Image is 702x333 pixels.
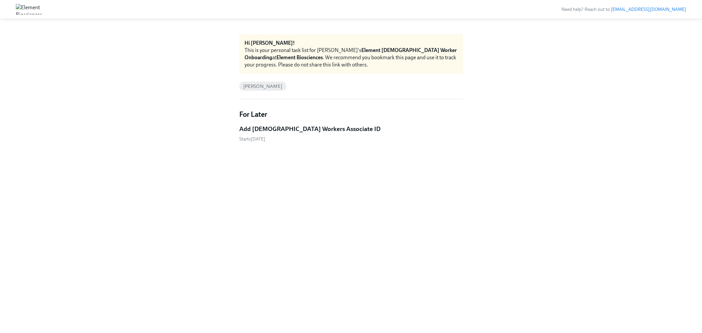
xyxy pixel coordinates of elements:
[16,4,42,14] img: Element Biosciences
[239,136,265,142] span: Wednesday, October 8th 2025, 9:00 am
[611,7,686,12] a: [EMAIL_ADDRESS][DOMAIN_NAME]
[239,125,463,142] a: Add [DEMOGRAPHIC_DATA] Workers Associate IDStarts[DATE]
[239,84,287,89] span: [PERSON_NAME]
[245,47,458,68] div: This is your personal task list for [PERSON_NAME]'s at . We recommend you bookmark this page and ...
[561,7,686,12] span: Need help? Reach out to
[245,40,295,46] strong: Hi [PERSON_NAME]!
[239,110,463,119] h4: For Later
[239,125,380,133] h5: Add [DEMOGRAPHIC_DATA] Workers Associate ID
[276,54,323,61] strong: Element Biosciences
